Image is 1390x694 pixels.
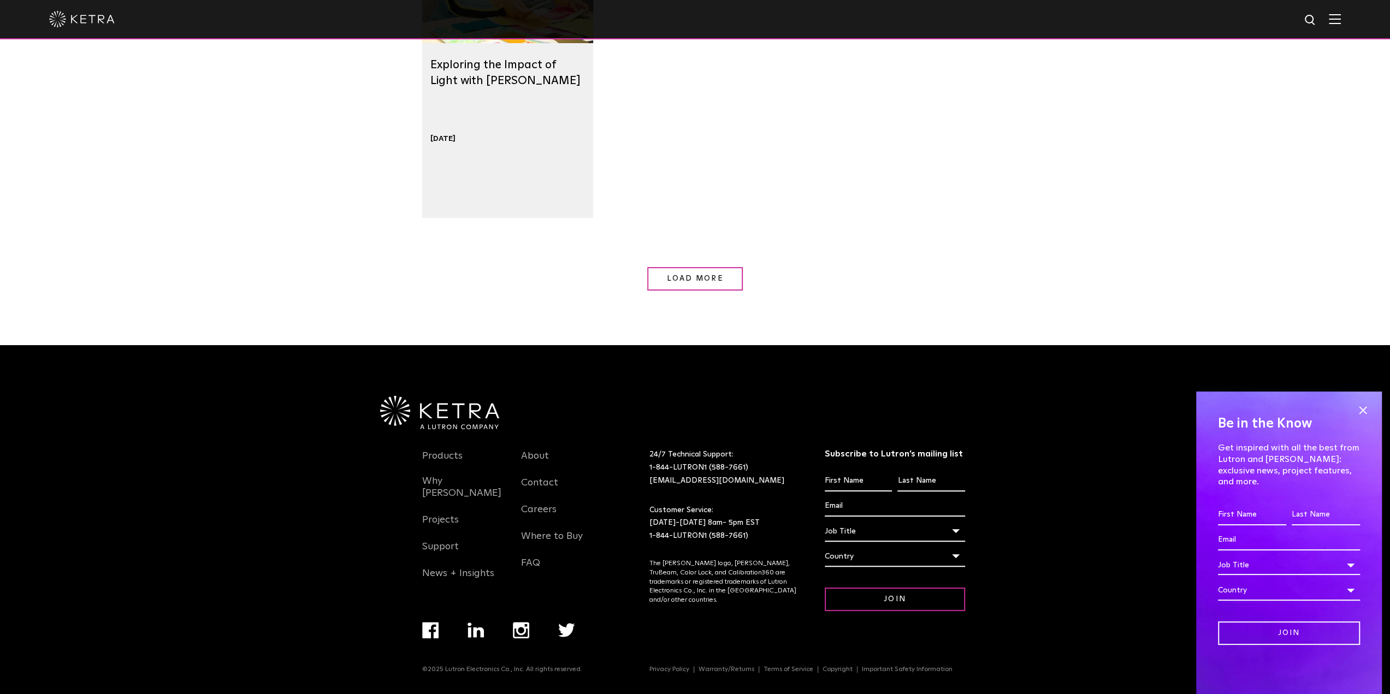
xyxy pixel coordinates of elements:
[521,448,604,582] div: Navigation Menu
[825,471,892,491] input: First Name
[649,532,748,539] a: 1-844-LUTRON1 (588-7661)
[422,666,582,673] p: ©2025 Lutron Electronics Co., Inc. All rights reserved.
[825,448,965,460] h3: Subscribe to Lutron’s mailing list
[1218,413,1360,434] h4: Be in the Know
[667,275,724,282] span: Load More
[645,666,694,673] a: Privacy Policy
[1218,505,1286,525] input: First Name
[430,59,581,86] a: Exploring the Impact of Light with [PERSON_NAME]
[1292,505,1360,525] input: Last Name
[649,477,784,484] a: [EMAIL_ADDRESS][DOMAIN_NAME]
[649,666,968,673] div: Navigation Menu
[649,464,748,471] a: 1-844-LUTRON1 (588-7661)
[558,623,575,637] img: twitter
[647,267,743,290] a: Load More
[1218,621,1360,645] input: Join
[825,521,965,542] div: Job Title
[1218,555,1360,576] div: Job Title
[422,475,505,512] a: Why [PERSON_NAME]
[430,134,456,144] div: [DATE]
[1304,14,1317,27] img: search icon
[521,503,557,529] a: Careers
[422,514,459,539] a: Projects
[857,666,957,673] a: Important Safety Information
[468,622,484,638] img: linkedin
[649,559,797,605] p: The [PERSON_NAME] logo, [PERSON_NAME], TruBeam, Color Lock, and Calibration360 are trademarks or ...
[649,448,797,487] p: 24/7 Technical Support:
[521,477,558,502] a: Contact
[521,557,540,582] a: FAQ
[694,666,759,673] a: Warranty/Returns
[818,666,857,673] a: Copyright
[422,541,459,566] a: Support
[422,622,439,638] img: facebook
[521,450,549,475] a: About
[649,504,797,543] p: Customer Service: [DATE]-[DATE] 8am- 5pm EST
[897,471,965,491] input: Last Name
[422,622,604,666] div: Navigation Menu
[380,396,499,430] img: Ketra-aLutronCo_White_RGB
[825,546,965,567] div: Country
[513,622,529,638] img: instagram
[759,666,818,673] a: Terms of Service
[1329,14,1341,24] img: Hamburger%20Nav.svg
[422,450,463,475] a: Products
[825,496,965,517] input: Email
[49,11,115,27] img: ketra-logo-2019-white
[521,530,583,555] a: Where to Buy
[1218,443,1360,488] p: Get inspired with all the best from Lutron and [PERSON_NAME]: exclusive news, project features, a...
[825,588,965,611] input: Join
[422,567,494,592] a: News + Insights
[422,448,505,592] div: Navigation Menu
[1218,580,1360,601] div: Country
[1218,530,1360,550] input: Email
